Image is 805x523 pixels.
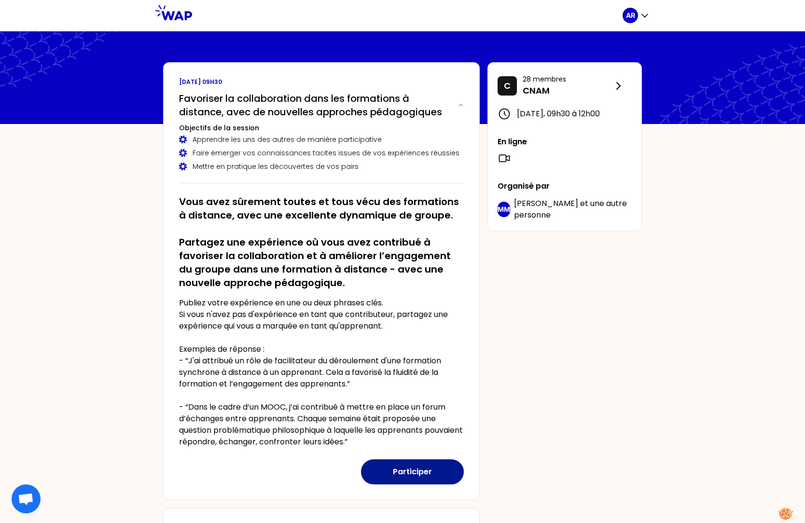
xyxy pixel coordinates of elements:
[179,297,464,448] p: Publiez votre expérience en une ou deux phrases clés. Si vous n'avez pas d'expérience en tant que...
[626,11,635,20] p: AR
[179,195,464,289] h2: Vous avez sûrement toutes et tous vécu des formations à distance, avec une excellente dynamique d...
[504,79,511,93] p: C
[498,180,632,192] p: Organisé par
[514,198,632,221] p: et
[498,205,510,214] p: MM
[523,74,612,84] p: 28 membres
[179,162,464,171] div: Mettre en pratique les découvertes de vos pairs
[179,92,450,119] h2: Favoriser la collaboration dans les formations à distance, avec de nouvelles approches pédagogiques
[498,107,632,121] div: [DATE] , 09h30 à 12h00
[179,148,464,158] div: Faire émerger vos connaissances tacites issues de vos expériences réussies
[179,123,464,133] h3: Objectifs de la session
[179,135,464,144] div: Apprendre les uns des autres de manière participative
[179,78,464,86] p: [DATE] 09h30
[514,198,627,220] span: une autre personne
[498,136,632,148] p: En ligne
[523,84,612,97] p: CNAM
[514,198,578,209] span: [PERSON_NAME]
[361,459,464,484] button: Participer
[179,92,464,119] button: Favoriser la collaboration dans les formations à distance, avec de nouvelles approches pédagogiques
[623,8,650,23] button: AR
[12,484,41,513] div: Ouvrir le chat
